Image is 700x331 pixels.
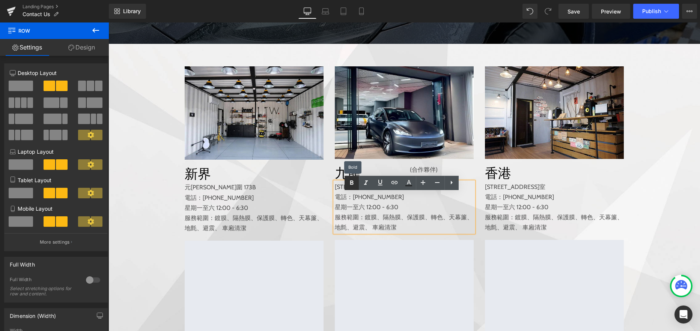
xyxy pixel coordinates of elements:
span: 保護膜、 [449,191,473,198]
p: Desktop Layout [10,69,102,77]
h1: 香港 [376,142,515,159]
span: 保護膜、 [298,191,322,198]
span: 隔熱膜、 [124,192,148,199]
span: 天幕簾、 [190,192,214,199]
p: [STREET_ADDRESS] [226,159,365,169]
a: Laptop [316,4,334,19]
button: More [682,4,697,19]
span: 避震、 車廂清潔 [394,201,438,208]
p: (合作夥伴) [301,142,360,152]
a: New Library [109,4,146,19]
p: Tablet Layout [10,176,102,184]
span: Publish [642,8,661,14]
h1: 九龍 [226,142,265,159]
span: 天幕簾、 [340,191,364,198]
span: Library [123,8,141,15]
span: 保護膜、 [148,192,172,199]
p: 電話：[PHONE_NUMBER] [226,169,365,180]
p: 服務範圍：鍍膜、 [76,190,215,211]
button: Redo [540,4,555,19]
span: 天幕簾、 [491,191,515,198]
span: 地氈、 [76,202,94,209]
a: Design [54,39,109,56]
a: Desktop [298,4,316,19]
span: 避震、 車廂清潔 [94,202,138,209]
span: Row [8,22,83,39]
span: 轉色、 [172,192,190,199]
p: 星期一至六 12:00 - 6:30 [376,180,515,190]
a: Mobile [352,4,370,19]
p: 服務範圍：鍍膜、 [226,190,365,210]
a: Landing Pages [23,4,109,10]
p: 元[PERSON_NAME]圍 173B [76,160,215,170]
span: Save [568,7,580,15]
p: More settings [40,239,70,246]
button: Undo [522,4,537,19]
p: Laptop Layout [10,148,102,156]
h1: 新界 [76,143,215,160]
span: 避震、 車廂清潔 [244,201,288,208]
span: 地氈、 [376,201,394,208]
button: Publish [633,4,679,19]
span: Contact Us [23,11,50,17]
span: 隔熱膜、 [274,191,298,198]
div: Full Width [10,257,35,268]
span: 轉色、 [473,191,491,198]
a: Preview [592,4,630,19]
p: 電話：[PHONE_NUMBER] [376,169,515,180]
span: 隔熱膜、 [425,191,449,198]
span: 地氈、 [226,201,244,208]
p: [STREET_ADDRESS]室 [376,159,515,169]
a: Tablet [334,4,352,19]
div: Full Width [10,277,78,285]
button: More settings [5,233,107,251]
p: 星期一至六 12:00 - 6:30 [76,180,215,190]
p: 星期一至六 12:00 - 6:30 [226,180,365,190]
div: Select stretching options for row and content. [10,286,77,297]
span: Preview [601,7,621,15]
p: 電話：[PHONE_NUMBER] [76,170,215,180]
div: Open Intercom Messenger [674,306,692,324]
p: 服務範圍：鍍膜、 [376,190,515,210]
span: 轉色、 [322,191,340,198]
div: Dimension (Width) [10,309,56,319]
p: Mobile Layout [10,205,102,213]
